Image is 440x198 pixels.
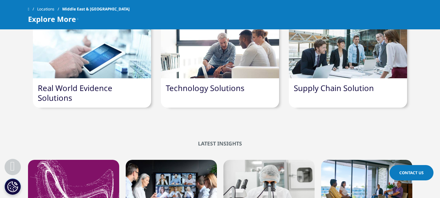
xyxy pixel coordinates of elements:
[294,83,374,93] a: Supply Chain Solution
[37,3,62,15] a: Locations
[399,170,424,175] span: Contact Us
[5,178,21,195] button: Cookies Settings
[28,140,412,147] h2: Latest Insights
[62,3,130,15] span: Middle East & [GEOGRAPHIC_DATA]
[38,83,112,103] a: Real World Evidence Solutions
[390,165,433,180] a: Contact Us
[166,83,245,93] a: Technology Solutions
[28,15,76,23] span: Explore More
